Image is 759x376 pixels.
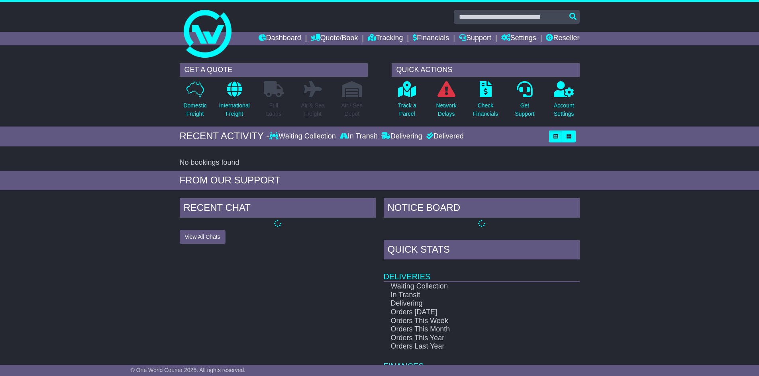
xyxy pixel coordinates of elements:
[515,101,534,118] p: Get Support
[269,132,337,141] div: Waiting Collection
[473,81,498,123] a: CheckFinancials
[183,81,207,123] a: DomesticFreight
[180,63,368,77] div: GET A QUOTE
[436,101,456,118] p: Network Delays
[180,175,580,186] div: FROM OUR SUPPORT
[546,32,579,45] a: Reseller
[311,32,358,45] a: Quote/Book
[392,63,580,77] div: QUICK ACTIONS
[338,132,379,141] div: In Transit
[384,308,551,317] td: Orders [DATE]
[501,32,536,45] a: Settings
[180,131,270,142] div: RECENT ACTIVITY -
[301,101,325,118] p: Air & Sea Freight
[398,101,416,118] p: Track a Parcel
[384,282,551,291] td: Waiting Collection
[473,101,498,118] p: Check Financials
[384,261,580,282] td: Deliveries
[435,81,457,123] a: NetworkDelays
[183,101,206,118] p: Domestic Freight
[384,325,551,334] td: Orders This Month
[398,81,417,123] a: Track aParcel
[368,32,403,45] a: Tracking
[384,334,551,343] td: Orders This Year
[379,132,424,141] div: Delivering
[264,101,284,118] p: Full Loads
[219,101,250,118] p: International Freight
[180,158,580,167] div: No bookings found
[413,32,449,45] a: Financials
[553,81,575,123] a: AccountSettings
[384,317,551,325] td: Orders This Week
[384,291,551,300] td: In Transit
[341,101,363,118] p: Air / Sea Depot
[180,230,226,244] button: View All Chats
[424,132,464,141] div: Delivered
[514,81,535,123] a: GetSupport
[131,367,246,373] span: © One World Courier 2025. All rights reserved.
[384,299,551,308] td: Delivering
[180,198,376,220] div: RECENT CHAT
[384,240,580,261] div: Quick Stats
[219,81,250,123] a: InternationalFreight
[384,342,551,351] td: Orders Last Year
[384,351,580,371] td: Finances
[554,101,574,118] p: Account Settings
[384,198,580,220] div: NOTICE BOARD
[259,32,301,45] a: Dashboard
[459,32,491,45] a: Support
